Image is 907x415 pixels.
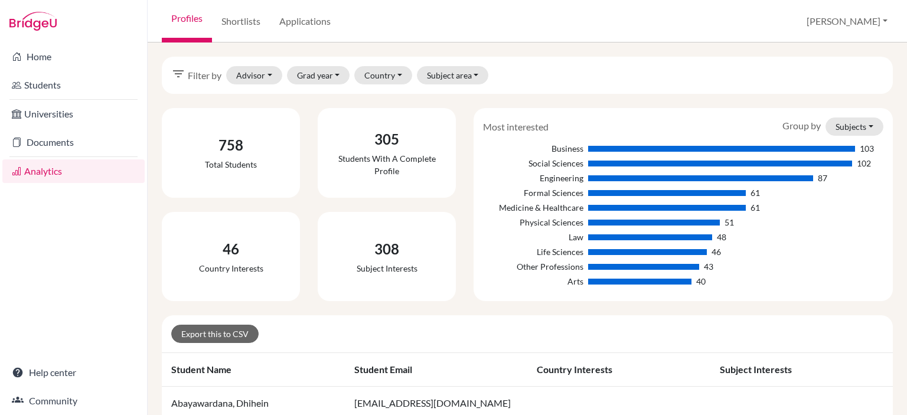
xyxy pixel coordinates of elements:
div: Physical Sciences [483,216,583,228]
a: Export this to CSV [171,325,259,343]
th: Student name [162,353,345,387]
a: Help center [2,361,145,384]
div: Arts [483,275,583,287]
div: Most interested [474,120,557,134]
div: Medicine & Healthcare [483,201,583,214]
div: 61 [751,187,760,199]
div: Formal Sciences [483,187,583,199]
button: Subjects [826,117,883,136]
div: 102 [857,157,871,169]
img: Bridge-U [9,12,57,31]
div: 51 [725,216,734,228]
th: Country interests [527,353,710,387]
div: 61 [751,201,760,214]
a: Documents [2,130,145,154]
a: Community [2,389,145,413]
i: filter_list [171,67,185,81]
span: Filter by [188,68,221,83]
a: Universities [2,102,145,126]
button: Grad year [287,66,350,84]
div: 40 [696,275,706,287]
div: Social Sciences [483,157,583,169]
div: Engineering [483,172,583,184]
div: Life Sciences [483,246,583,258]
a: Analytics [2,159,145,183]
div: Law [483,231,583,243]
div: 758 [205,135,257,156]
div: Group by [774,117,892,136]
div: 46 [199,238,263,260]
div: 48 [717,231,726,243]
div: Subject interests [357,262,417,275]
a: Home [2,45,145,68]
div: Business [483,142,583,155]
div: 305 [327,129,446,150]
div: Other Professions [483,260,583,273]
a: Students [2,73,145,97]
button: Country [354,66,412,84]
div: 103 [860,142,874,155]
button: Subject area [417,66,489,84]
div: Students with a complete profile [327,152,446,177]
button: [PERSON_NAME] [801,10,893,32]
th: Subject interests [710,353,893,387]
div: 46 [712,246,721,258]
button: Advisor [226,66,282,84]
div: Country interests [199,262,263,275]
th: Student email [345,353,528,387]
div: 308 [357,238,417,260]
div: 87 [818,172,827,184]
div: Total students [205,158,257,171]
div: 43 [704,260,713,273]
